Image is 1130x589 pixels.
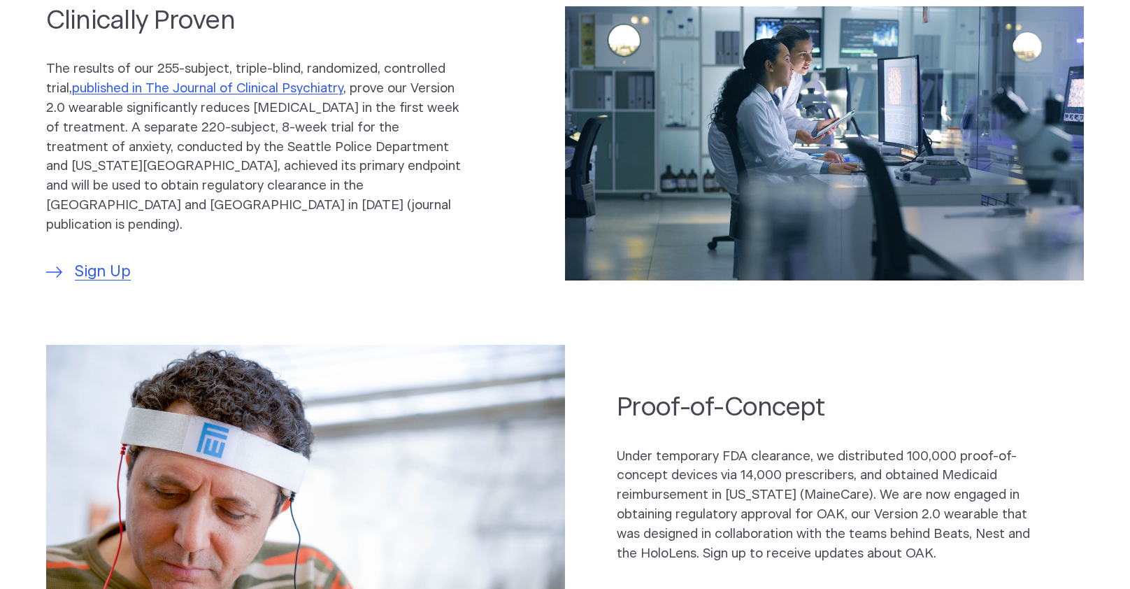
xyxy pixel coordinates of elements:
h2: Proof-of-Concept [617,390,1032,425]
h2: Clinically Proven [46,3,462,38]
p: Under temporary FDA clearance, we distributed 100,000 proof-of-concept devices via 14,000 prescri... [617,447,1032,564]
a: published in The Journal of Clinical Psychiatry [72,82,343,95]
a: Sign Up [46,261,131,284]
span: Sign Up [75,261,131,284]
p: The results of our 255-subject, triple-blind, randomized, controlled trial, , prove our Version 2... [46,59,462,235]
